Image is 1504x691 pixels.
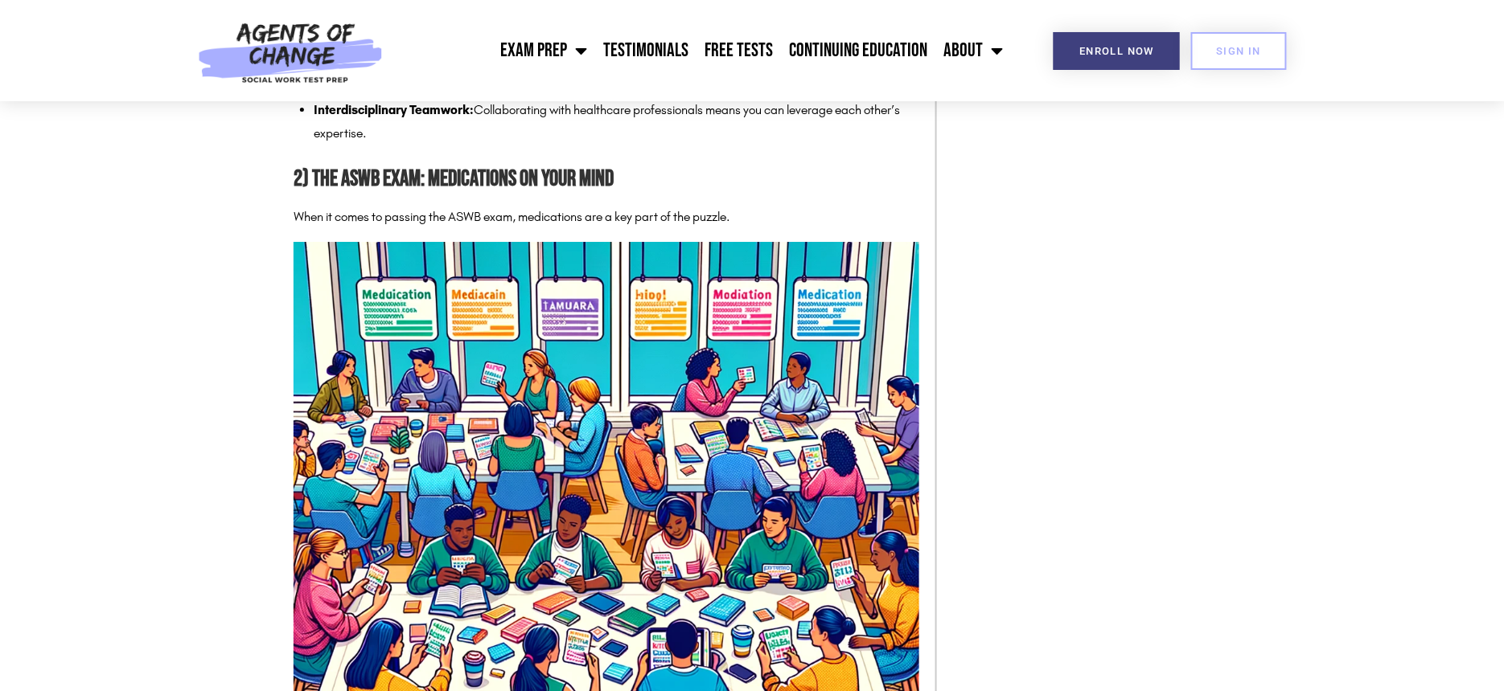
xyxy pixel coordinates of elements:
[294,206,919,229] p: When it comes to passing the ASWB exam, medications are a key part of the puzzle.
[392,31,1011,71] nav: Menu
[314,99,919,145] li: Collaborating with healthcare professionals means you can leverage each other’s expertise.
[935,31,1011,71] a: About
[294,162,919,198] h2: 2) The ASWB Exam: Medications on Your Mind
[492,31,595,71] a: Exam Prep
[1191,32,1288,70] a: SIGN IN
[1217,46,1262,56] span: SIGN IN
[1079,46,1154,56] span: Enroll Now
[1054,32,1180,70] a: Enroll Now
[595,31,697,71] a: Testimonials
[781,31,935,71] a: Continuing Education
[314,102,474,117] strong: Interdisciplinary Teamwork:
[697,31,781,71] a: Free Tests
